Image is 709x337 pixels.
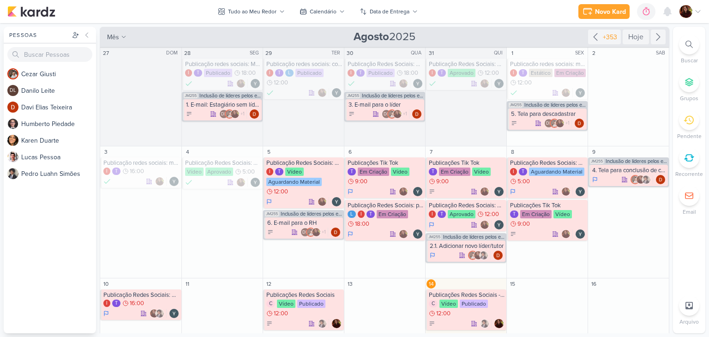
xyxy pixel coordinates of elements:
div: Em Andamento [430,252,435,259]
div: 9 [589,147,598,156]
img: Yasmin Marchiori [576,88,585,97]
div: Em Andamento [266,198,272,205]
div: L [285,69,294,77]
div: SEG [250,49,262,57]
div: Publicado [460,300,488,308]
img: Jaqueline Molina [155,177,164,186]
img: Jaqueline Molina [332,319,341,328]
div: Responsável: Yasmin Marchiori [169,177,179,186]
div: I [266,69,273,77]
div: Finalizado [185,178,192,187]
div: 11 [183,279,192,289]
div: Vídeo [185,168,204,176]
img: Davi Elias Teixeira [7,102,18,113]
img: Jaqueline Molina [399,79,408,88]
div: 31 [427,48,436,58]
div: Responsável: Yasmin Marchiori [494,79,504,88]
div: Em Andamento [348,230,353,238]
div: T [510,211,518,218]
div: TER [331,49,343,57]
div: Finalizado [103,177,111,186]
img: Jaqueline Molina [318,88,327,97]
div: Publicação Redes Sociais: Marshmallow [348,60,423,68]
div: Publicações Tik Tok [429,159,505,167]
img: Davi Elias Teixeira [493,251,503,260]
div: Colaboradores: Jaqueline Molina [480,220,492,229]
img: Jaqueline Molina [494,319,504,328]
div: 6 [345,147,354,156]
div: Publicado [297,300,325,308]
span: 12:00 [485,70,499,76]
img: Davi Elias Teixeira [250,109,259,119]
div: Responsável: Yasmin Marchiori [169,309,179,318]
div: QUI [494,49,505,57]
div: Vídeo [553,210,572,218]
span: 12:00 [517,79,532,86]
div: Publicação Redes Sociais: mês do estagiário/dicas [510,159,586,167]
div: Publicações Tik Tok [348,159,423,167]
div: Colaboradores: Jaqueline Molina [318,88,329,97]
div: Danilo Leite [219,109,228,119]
img: Pedro Luahn Simões [642,175,651,184]
span: Inclusão de líderes pelos estagiários [362,93,423,98]
strong: Agosto [354,30,389,43]
img: Cezar Giusti [631,175,640,184]
img: Jaqueline Molina [318,197,327,206]
img: Cezar Giusti [225,109,234,119]
div: 3 [101,147,110,156]
img: Yasmin Marchiori [413,79,422,88]
div: T [275,69,283,77]
div: I [185,69,192,77]
div: 16 [589,279,598,289]
div: T [429,168,437,175]
span: 12:00 [274,310,288,317]
p: Buscar [681,56,698,65]
div: Finalizado [266,88,274,97]
div: Publicado [295,69,324,77]
div: 1. E-mail: Estagiário sem líder/tutor (para o estagiário) [186,101,260,108]
div: 28 [183,48,192,58]
div: Em Criação [439,168,470,176]
img: Yasmin Marchiori [251,79,260,88]
div: T [356,69,365,77]
span: 9:00 [517,221,530,227]
span: JM255 [590,159,604,164]
img: Yasmin Marchiori [576,229,585,239]
div: Colaboradores: Jaqueline Molina [561,187,573,196]
span: Inclusão de líderes pelos estagiários [443,235,505,240]
img: Pedro Luahn Simões [480,319,489,328]
p: DL [546,121,552,126]
div: QUA [411,49,424,57]
img: Jaqueline Molina [399,229,408,239]
p: DL [384,112,389,117]
div: Em Andamento [348,188,353,195]
div: Vídeo [391,168,409,176]
img: Jaqueline Molina [480,220,489,229]
div: 13 [345,279,354,289]
img: Pedro Luahn Simões [318,319,327,328]
div: Aprovado [205,168,233,176]
div: Publicações Redes Sociais - Dragon Ball [429,291,505,299]
button: Novo Kard [578,4,630,19]
img: Jaqueline Molina [393,109,402,119]
div: Colaboradores: Jaqueline Molina [480,79,492,88]
span: 16:00 [130,300,144,307]
div: Publicação Redes Sociais: meme [103,291,180,299]
li: Ctrl + F [673,34,705,65]
div: Vídeo [285,168,304,176]
div: 14 [427,279,436,289]
div: 4 [183,147,192,156]
input: Buscar Pessoas [7,47,92,62]
img: Jaqueline Molina [561,187,571,196]
span: JM255 [427,235,441,240]
div: Publicação Redes Sociais: prévia vídeo Faria Lima [348,202,423,209]
div: Colaboradores: Cezar Giusti, Jaqueline Molina, Pedro Luahn Simões [631,175,653,184]
div: Em Andamento [592,176,598,183]
img: Jaqueline Molina [150,309,159,318]
img: Yasmin Marchiori [494,79,504,88]
div: I [103,300,110,307]
div: 10 [101,279,110,289]
img: Jaqueline Molina [679,5,692,18]
div: Colaboradores: Jaqueline Molina [318,197,329,206]
img: Yasmin Marchiori [576,187,585,196]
